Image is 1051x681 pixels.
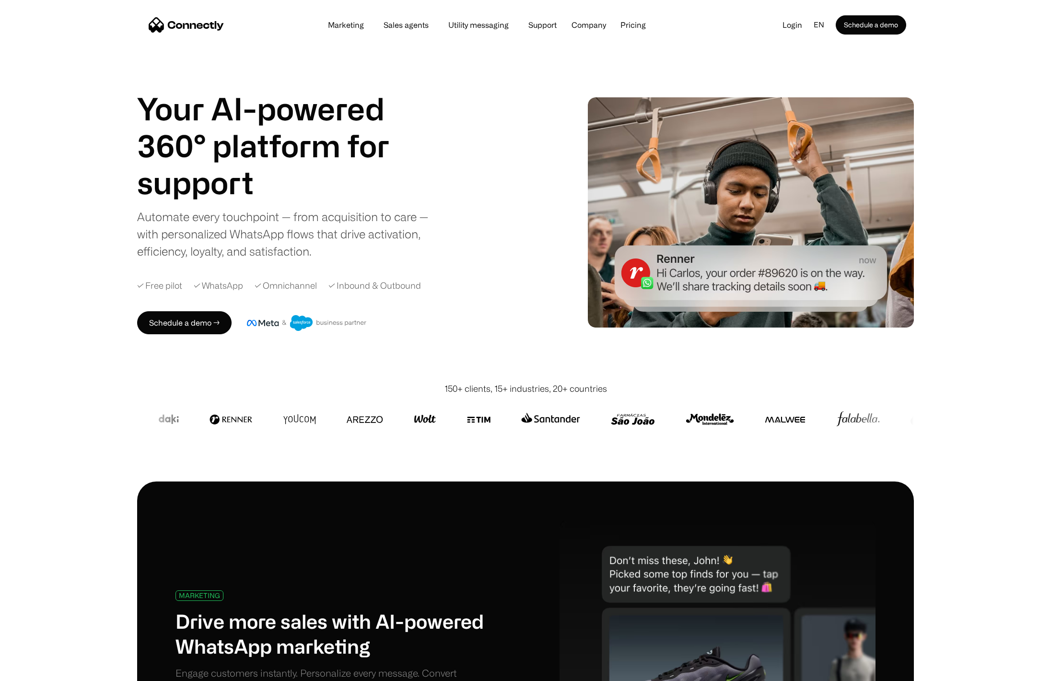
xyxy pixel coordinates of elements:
a: Sales agents [376,21,436,29]
h1: Your AI-powered 360° platform for [137,90,425,164]
aside: Language selected: English [10,663,58,678]
div: ✓ Inbound & Outbound [328,279,421,292]
div: ✓ Free pilot [137,279,182,292]
img: Meta and Salesforce business partner badge. [247,315,367,331]
div: MARKETING [179,592,220,599]
div: carousel [137,164,425,201]
a: home [149,18,224,32]
div: en [814,18,824,32]
a: Marketing [320,21,372,29]
div: ✓ WhatsApp [194,279,243,292]
a: Schedule a demo → [137,311,232,334]
div: ✓ Omnichannel [255,279,317,292]
ul: Language list [19,664,58,678]
div: Company [569,18,609,32]
div: 2 of 4 [137,164,425,201]
a: Utility messaging [441,21,516,29]
h1: Drive more sales with AI-powered WhatsApp marketing [175,609,512,658]
div: Company [572,18,606,32]
div: en [810,18,836,32]
div: Automate every touchpoint — from acquisition to care — with personalized WhatsApp flows that driv... [137,208,439,260]
a: Schedule a demo [836,15,906,35]
a: Login [775,18,810,32]
a: Pricing [613,21,654,29]
a: Support [521,21,564,29]
div: 150+ clients, 15+ industries, 20+ countries [444,382,607,395]
h1: support [137,164,425,201]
